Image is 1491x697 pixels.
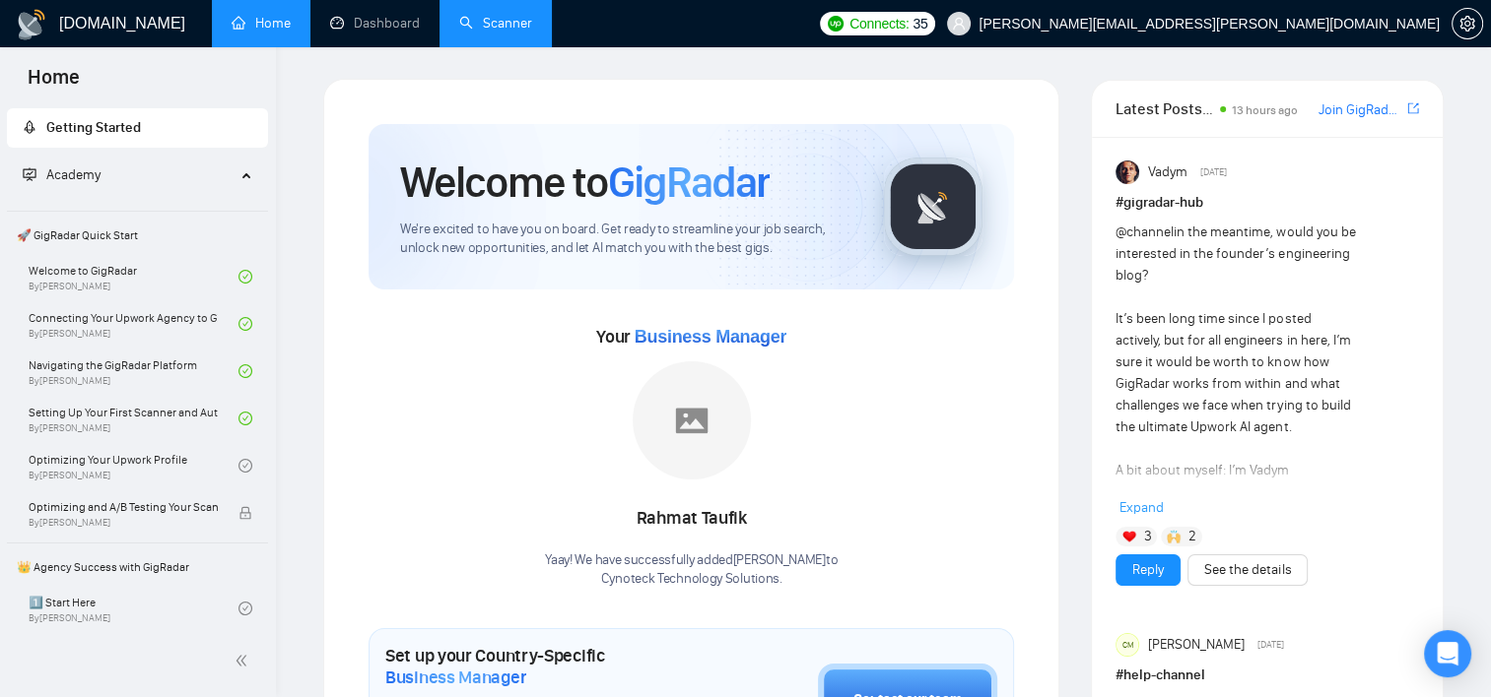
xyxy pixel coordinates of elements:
a: Connecting Your Upwork Agency to GigRadarBy[PERSON_NAME] [29,302,238,346]
img: 🙌 [1167,530,1181,543]
span: Business Manager [385,666,526,688]
span: Optimizing and A/B Testing Your Scanner for Better Results [29,497,218,517]
a: dashboardDashboard [330,15,420,32]
span: 35 [913,13,927,34]
span: [PERSON_NAME] [1148,634,1245,656]
span: We're excited to have you on board. Get ready to streamline your job search, unlock new opportuni... [400,221,852,258]
div: CM [1117,634,1138,656]
a: homeHome [232,15,291,32]
div: Open Intercom Messenger [1424,630,1471,677]
span: Your [596,326,786,348]
span: 2 [1188,527,1196,546]
a: 1️⃣ Start HereBy[PERSON_NAME] [29,587,238,630]
a: Welcome to GigRadarBy[PERSON_NAME] [29,255,238,298]
img: placeholder.png [633,361,751,479]
span: lock [238,506,252,520]
span: setting [1453,16,1482,32]
span: user [952,17,966,31]
span: check-circle [238,364,252,378]
a: searchScanner [459,15,532,32]
button: Reply [1116,554,1181,586]
span: Getting Started [46,119,141,136]
span: By [PERSON_NAME] [29,517,218,529]
a: Navigating the GigRadar PlatformBy[PERSON_NAME] [29,349,238,393]
h1: # gigradar-hub [1116,192,1419,214]
span: Expand [1119,499,1164,516]
a: Join GigRadar Slack Community [1318,99,1403,121]
span: [DATE] [1257,636,1284,654]
span: Business Manager [635,327,786,347]
span: check-circle [238,459,252,473]
span: fund-projection-screen [23,167,36,181]
a: See the details [1204,559,1291,581]
a: Reply [1132,559,1164,581]
li: Getting Started [7,108,268,148]
div: Yaay! We have successfully added [PERSON_NAME] to [545,551,838,589]
span: Academy [46,166,101,183]
p: Cynoteck Technology Solutions . [545,570,838,589]
span: 👑 Agency Success with GigRadar [9,547,266,587]
h1: Set up your Country-Specific [385,645,719,688]
span: 🚀 GigRadar Quick Start [9,216,266,255]
img: gigradar-logo.png [884,158,983,256]
span: 3 [1144,527,1152,546]
span: [DATE] [1200,163,1227,181]
span: check-circle [238,317,252,331]
a: Optimizing Your Upwork ProfileBy[PERSON_NAME] [29,444,238,487]
button: setting [1452,8,1483,39]
button: See the details [1187,554,1308,586]
div: Rahmat Taufik [545,502,838,536]
span: Latest Posts from the GigRadar Community [1116,96,1214,121]
img: ❤️ [1122,530,1136,543]
img: Vadym [1116,160,1139,184]
span: Connects: [849,13,909,34]
img: upwork-logo.png [828,16,844,32]
a: setting [1452,16,1483,32]
span: export [1407,100,1419,116]
a: export [1407,99,1419,118]
span: check-circle [238,270,252,284]
span: check-circle [238,602,252,615]
span: rocket [23,120,36,134]
span: check-circle [238,412,252,425]
span: Academy [23,166,101,183]
span: @channel [1116,223,1174,240]
img: logo [16,9,47,40]
h1: # help-channel [1116,665,1419,686]
span: double-left [235,651,254,670]
span: 13 hours ago [1232,103,1298,117]
span: Vadym [1148,161,1187,183]
a: Setting Up Your First Scanner and Auto-BidderBy[PERSON_NAME] [29,397,238,440]
span: GigRadar [608,156,770,209]
h1: Welcome to [400,156,770,209]
span: Home [12,63,96,104]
